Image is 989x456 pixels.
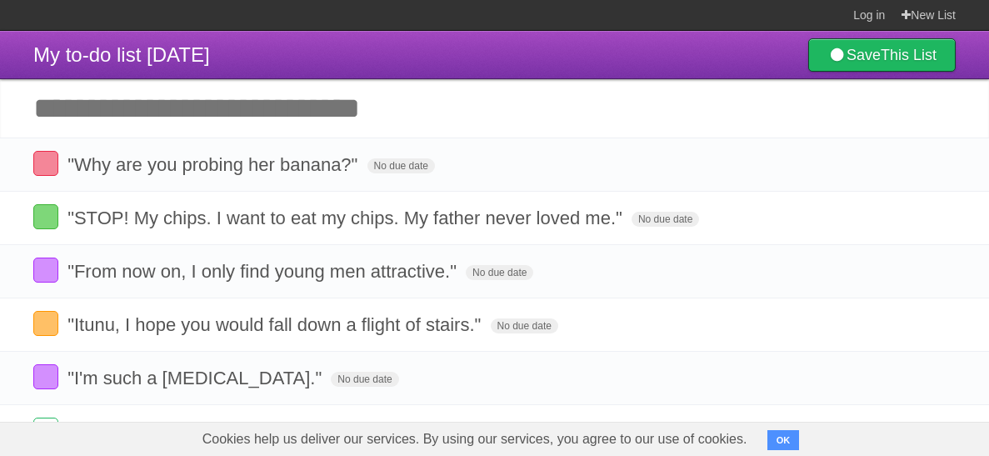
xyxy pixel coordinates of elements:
span: No due date [491,318,558,333]
a: SaveThis List [808,38,956,72]
span: My to-do list [DATE] [33,43,210,66]
label: Done [33,364,58,389]
button: OK [767,430,800,450]
span: No due date [632,212,699,227]
label: Done [33,311,58,336]
b: This List [881,47,937,63]
span: No due date [466,265,533,280]
span: "From now on, I only find young men attractive." [67,261,461,282]
span: "Itunu, I hope you would fall down a flight of stairs." [67,314,485,335]
span: No due date [331,372,398,387]
span: Cookies help us deliver our services. By using our services, you agree to our use of cookies. [186,423,764,456]
span: "[PERSON_NAME] [DEMOGRAPHIC_DATA]" [67,421,446,442]
span: "STOP! My chips. I want to eat my chips. My father never loved me." [67,208,627,228]
span: "I'm such a [MEDICAL_DATA]." [67,368,326,388]
label: Done [33,418,58,443]
label: Done [33,204,58,229]
label: Done [33,258,58,283]
label: Done [33,151,58,176]
span: "Why are you probing her banana?" [67,154,362,175]
span: No due date [367,158,435,173]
